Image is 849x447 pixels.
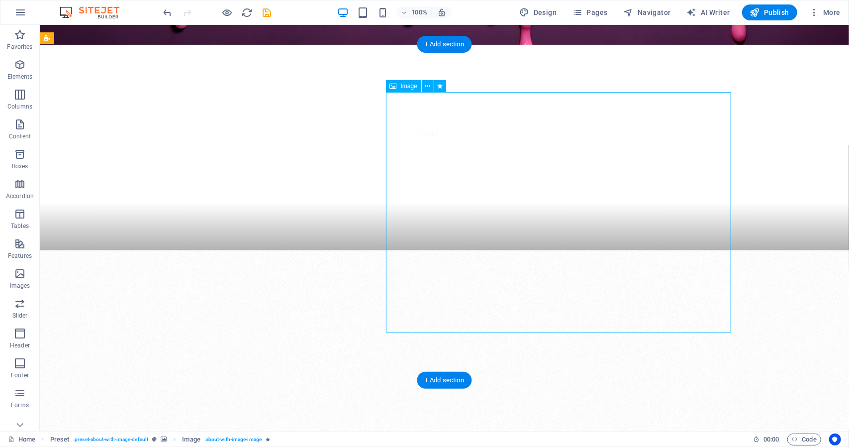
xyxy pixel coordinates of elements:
img: Editor Logo [57,6,132,18]
button: Click here to leave preview mode and continue editing [221,6,233,18]
p: Footer [11,371,29,379]
button: Publish [742,4,797,20]
div: Design (Ctrl+Alt+Y) [516,4,561,20]
span: Click to select. Double-click to edit [182,434,200,446]
div: + Add section [417,36,472,53]
span: 00 00 [763,434,779,446]
p: Favorites [7,43,32,51]
span: Navigator [624,7,671,17]
p: Content [9,132,31,140]
h6: 100% [411,6,427,18]
span: . preset-about-with-image-default [73,434,148,446]
button: Code [787,434,821,446]
p: Boxes [12,162,28,170]
p: Elements [7,73,33,81]
button: Design [516,4,561,20]
i: Element contains an animation [266,437,270,442]
p: Header [10,341,30,349]
button: Pages [568,4,611,20]
button: 100% [396,6,432,18]
p: Tables [11,222,29,230]
i: This element contains a background [161,437,167,442]
span: Code [792,434,817,446]
button: Usercentrics [829,434,841,446]
p: Accordion [6,192,34,200]
button: AI Writer [683,4,734,20]
p: Columns [7,103,32,111]
p: Slider [12,312,28,320]
span: . about-with-image-image [204,434,262,446]
span: Image [401,83,417,89]
a: Click to cancel selection. Double-click to open Pages [8,434,35,446]
i: On resize automatically adjust zoom level to fit chosen device. [437,8,446,17]
span: Pages [572,7,607,17]
span: AI Writer [687,7,730,17]
p: Features [8,252,32,260]
div: + Add section [417,372,472,389]
button: undo [162,6,174,18]
span: Click to select. Double-click to edit [50,434,70,446]
button: More [805,4,845,20]
p: Forms [11,401,29,409]
h6: Session time [753,434,779,446]
button: save [261,6,273,18]
i: Reload page [242,7,253,18]
i: This element is a customizable preset [152,437,157,442]
span: Publish [750,7,789,17]
button: Navigator [620,4,675,20]
p: Images [10,282,30,290]
i: Save (Ctrl+S) [262,7,273,18]
nav: breadcrumb [50,434,271,446]
span: More [809,7,841,17]
button: reload [241,6,253,18]
span: Design [520,7,557,17]
span: : [770,436,772,443]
